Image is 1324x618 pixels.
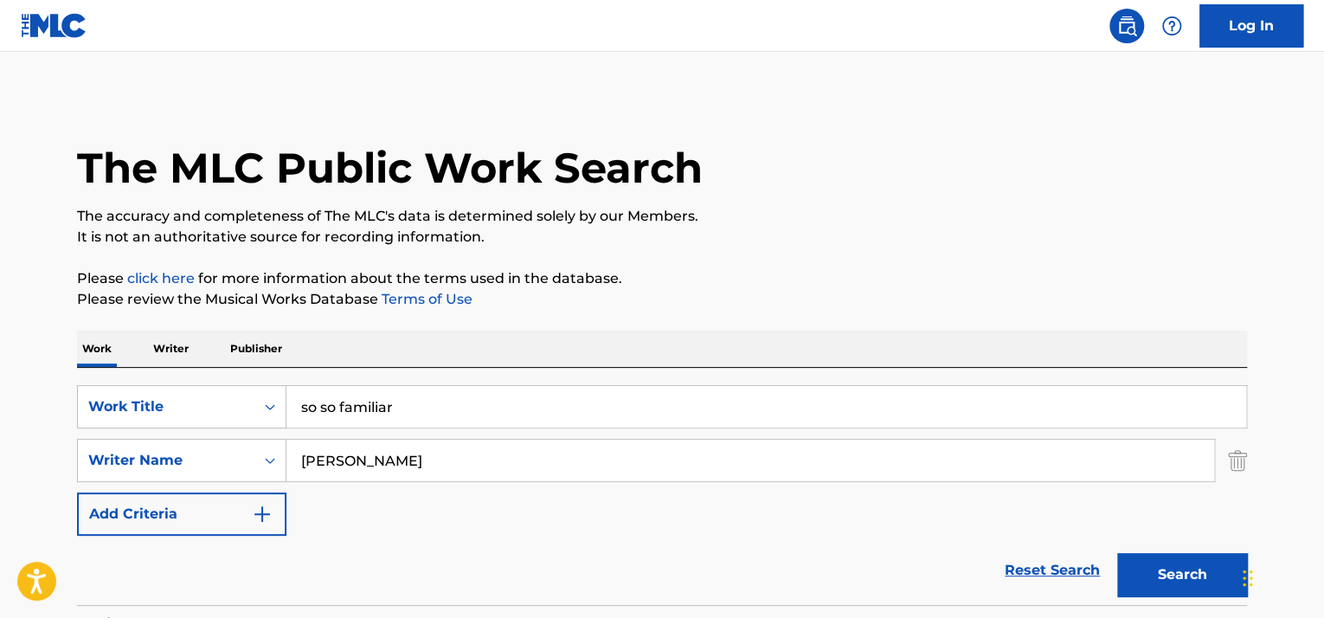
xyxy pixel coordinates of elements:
div: Drag [1243,552,1253,604]
p: Please for more information about the terms used in the database. [77,268,1247,289]
div: Writer Name [88,450,244,471]
p: Writer [148,331,194,367]
h1: The MLC Public Work Search [77,142,703,194]
button: Search [1117,553,1247,596]
a: Log In [1199,4,1303,48]
a: click here [127,270,195,286]
img: search [1116,16,1137,36]
a: Public Search [1109,9,1144,43]
img: 9d2ae6d4665cec9f34b9.svg [252,504,273,525]
p: Please review the Musical Works Database [77,289,1247,310]
p: It is not an authoritative source for recording information. [77,227,1247,248]
iframe: Chat Widget [1237,535,1324,618]
img: Delete Criterion [1228,439,1247,482]
a: Reset Search [996,551,1109,589]
div: Work Title [88,396,244,417]
div: Help [1154,9,1189,43]
img: help [1161,16,1182,36]
p: The accuracy and completeness of The MLC's data is determined solely by our Members. [77,206,1247,227]
form: Search Form [77,385,1247,605]
a: Terms of Use [378,291,472,307]
img: MLC Logo [21,13,87,38]
p: Publisher [225,331,287,367]
p: Work [77,331,117,367]
button: Add Criteria [77,492,286,536]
